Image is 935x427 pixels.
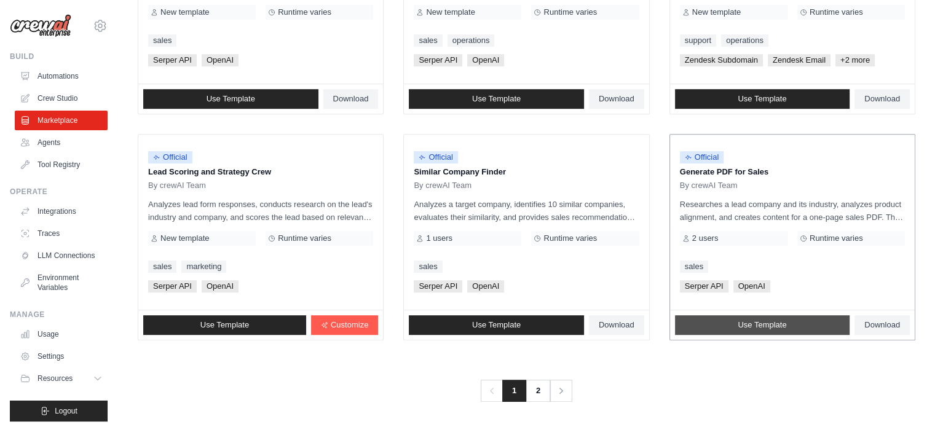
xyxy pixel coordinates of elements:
span: By crewAI Team [414,181,471,190]
p: Analyzes a target company, identifies 10 similar companies, evaluates their similarity, and provi... [414,198,639,224]
a: Tool Registry [15,155,108,174]
span: Download [599,320,634,330]
span: Customize [331,320,368,330]
span: OpenAI [733,280,770,292]
span: Download [333,94,369,104]
a: Usage [15,324,108,344]
span: 1 [502,380,526,402]
a: Use Template [675,315,850,335]
span: Use Template [738,94,786,104]
span: Use Template [200,320,249,330]
span: Download [864,94,900,104]
a: Crew Studio [15,88,108,108]
span: Official [414,151,458,163]
span: New template [692,7,741,17]
a: Customize [311,315,378,335]
a: Download [323,89,379,109]
span: OpenAI [202,280,239,292]
span: Runtime varies [810,7,863,17]
a: sales [148,34,176,47]
span: Use Template [738,320,786,330]
a: Agents [15,133,108,152]
a: operations [448,34,495,47]
p: Similar Company Finder [414,166,639,178]
span: Serper API [148,54,197,66]
p: Analyzes lead form responses, conducts research on the lead's industry and company, and scores th... [148,198,373,224]
span: 2 users [692,233,719,243]
span: Download [599,94,634,104]
span: Zendesk Subdomain [680,54,763,66]
span: Serper API [680,280,728,292]
a: sales [680,261,708,273]
a: Download [854,89,910,109]
span: Use Template [472,320,521,330]
nav: Pagination [481,380,572,402]
span: Official [148,151,192,163]
div: Build [10,52,108,61]
a: 2 [526,380,550,402]
span: New template [426,7,475,17]
a: sales [148,261,176,273]
div: Operate [10,187,108,197]
span: OpenAI [467,54,504,66]
a: operations [721,34,768,47]
span: OpenAI [467,280,504,292]
a: Use Template [143,89,318,109]
a: Traces [15,224,108,243]
span: Resources [37,374,73,383]
span: By crewAI Team [148,181,206,190]
button: Resources [15,369,108,388]
div: Manage [10,310,108,319]
span: Official [680,151,724,163]
a: support [680,34,716,47]
a: marketing [181,261,226,273]
a: Automations [15,66,108,86]
a: Use Template [409,89,584,109]
span: Runtime varies [543,233,597,243]
a: Use Template [143,315,306,335]
a: Settings [15,347,108,366]
span: Use Template [472,94,521,104]
a: Environment Variables [15,268,108,297]
button: Logout [10,401,108,421]
span: Serper API [148,280,197,292]
span: New template [160,233,209,243]
a: Integrations [15,202,108,221]
a: sales [414,261,442,273]
span: New template [160,7,209,17]
span: Logout [55,406,77,416]
p: Researches a lead company and its industry, analyzes product alignment, and creates content for a... [680,198,905,224]
span: Runtime varies [543,7,597,17]
span: Use Template [207,94,255,104]
a: Use Template [409,315,584,335]
span: +2 more [835,54,875,66]
span: Serper API [414,280,462,292]
a: Use Template [675,89,850,109]
span: Runtime varies [278,233,331,243]
span: By crewAI Team [680,181,738,190]
a: Download [589,315,644,335]
a: LLM Connections [15,246,108,265]
a: Download [589,89,644,109]
span: Download [864,320,900,330]
span: Zendesk Email [768,54,830,66]
span: Serper API [414,54,462,66]
p: Generate PDF for Sales [680,166,905,178]
img: Logo [10,14,71,37]
span: Runtime varies [810,233,863,243]
a: Download [854,315,910,335]
span: 1 users [426,233,452,243]
a: Marketplace [15,111,108,130]
p: Lead Scoring and Strategy Crew [148,166,373,178]
a: sales [414,34,442,47]
span: Runtime varies [278,7,331,17]
span: OpenAI [202,54,239,66]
